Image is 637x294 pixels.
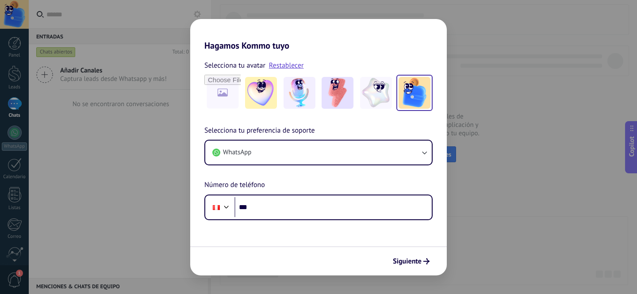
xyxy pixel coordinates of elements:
button: WhatsApp [205,141,432,164]
img: -2.jpeg [284,77,315,109]
img: -4.jpeg [360,77,392,109]
span: WhatsApp [223,148,251,157]
div: Peru: + 51 [208,198,225,217]
span: Siguiente [393,258,422,264]
a: Restablecer [269,61,304,70]
span: Selecciona tu avatar [204,60,265,71]
h2: Hagamos Kommo tuyo [190,19,447,51]
button: Siguiente [389,254,434,269]
img: -5.jpeg [399,77,430,109]
span: Selecciona tu preferencia de soporte [204,125,315,137]
img: -1.jpeg [245,77,277,109]
img: -3.jpeg [322,77,353,109]
span: Número de teléfono [204,179,265,191]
